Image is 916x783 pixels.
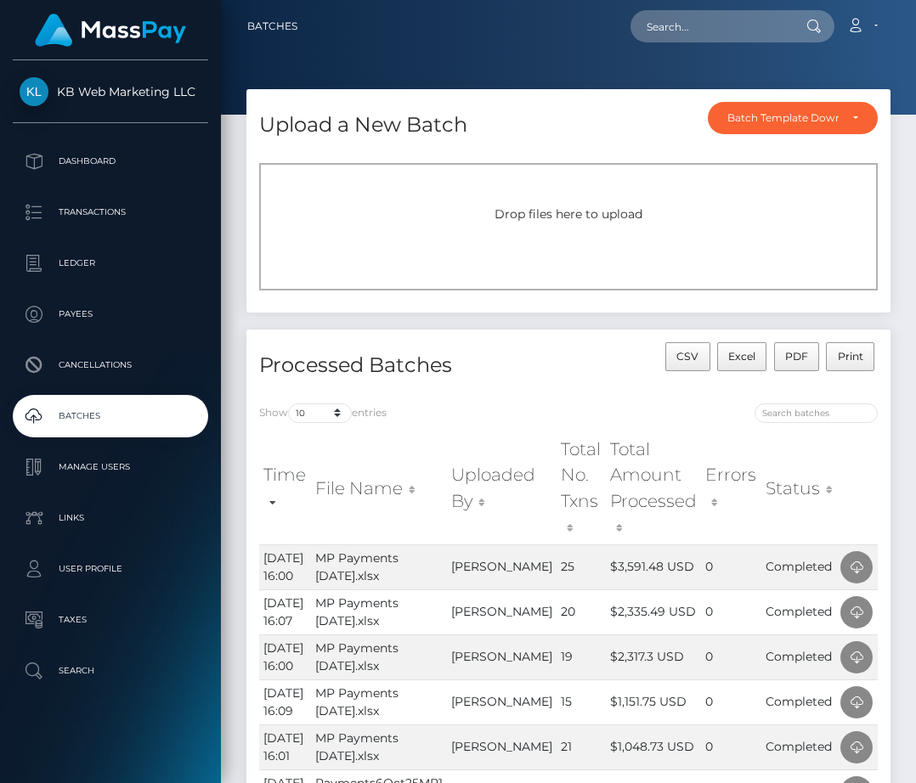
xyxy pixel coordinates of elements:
[447,544,557,589] td: [PERSON_NAME]
[495,206,642,222] span: Drop files here to upload
[20,607,201,633] p: Taxes
[701,544,761,589] td: 0
[761,724,837,769] td: Completed
[20,352,201,378] p: Cancellations
[447,432,557,544] th: Uploaded By: activate to sort column ascending
[728,350,755,363] span: Excel
[13,599,208,641] a: Taxes
[826,342,874,371] button: Print
[785,350,808,363] span: PDF
[20,149,201,174] p: Dashboard
[20,200,201,225] p: Transactions
[13,344,208,386] a: Cancellations
[20,301,201,327] p: Payees
[701,679,761,724] td: 0
[20,403,201,429] p: Batches
[13,191,208,234] a: Transactions
[755,403,878,423] input: Search batches
[557,634,606,679] td: 19
[557,679,606,724] td: 15
[311,432,447,544] th: File Name: activate to sort column ascending
[557,724,606,769] td: 21
[774,342,820,371] button: PDF
[13,293,208,335] a: Payees
[259,544,311,589] td: [DATE] 16:00
[259,110,467,140] h4: Upload a New Batch
[606,634,701,679] td: $2,317.3 USD
[606,679,701,724] td: $1,151.75 USD
[259,589,311,634] td: [DATE] 16:07
[630,10,790,42] input: Search...
[13,548,208,590] a: User Profile
[447,589,557,634] td: [PERSON_NAME]
[676,350,698,363] span: CSV
[761,432,837,544] th: Status: activate to sort column ascending
[13,497,208,539] a: Links
[259,679,311,724] td: [DATE] 16:09
[259,724,311,769] td: [DATE] 16:01
[727,111,839,125] div: Batch Template Download
[311,589,447,634] td: MP Payments [DATE].xlsx
[447,724,557,769] td: [PERSON_NAME]
[557,432,606,544] th: Total No. Txns: activate to sort column ascending
[557,544,606,589] td: 25
[20,505,201,531] p: Links
[701,589,761,634] td: 0
[13,242,208,284] a: Ledger
[708,102,878,134] button: Batch Template Download
[606,432,701,544] th: Total Amount Processed: activate to sort column ascending
[259,403,387,423] label: Show entries
[717,342,767,371] button: Excel
[20,556,201,582] p: User Profile
[761,544,837,589] td: Completed
[557,589,606,634] td: 20
[761,634,837,679] td: Completed
[20,251,201,276] p: Ledger
[288,403,352,423] select: Showentries
[761,589,837,634] td: Completed
[259,634,311,679] td: [DATE] 16:00
[701,432,761,544] th: Errors: activate to sort column ascending
[20,454,201,480] p: Manage Users
[701,634,761,679] td: 0
[13,650,208,692] a: Search
[13,140,208,183] a: Dashboard
[35,14,186,47] img: MassPay Logo
[13,84,208,99] span: KB Web Marketing LLC
[13,446,208,488] a: Manage Users
[311,634,447,679] td: MP Payments [DATE].xlsx
[606,724,701,769] td: $1,048.73 USD
[606,589,701,634] td: $2,335.49 USD
[761,679,837,724] td: Completed
[311,679,447,724] td: MP Payments [DATE].xlsx
[20,658,201,684] p: Search
[259,351,556,380] h4: Processed Batches
[606,544,701,589] td: $3,591.48 USD
[247,8,297,44] a: Batches
[311,724,447,769] td: MP Payments [DATE].xlsx
[447,679,557,724] td: [PERSON_NAME]
[259,432,311,544] th: Time: activate to sort column ascending
[838,350,863,363] span: Print
[20,77,48,106] img: KB Web Marketing LLC
[311,544,447,589] td: MP Payments [DATE].xlsx
[447,634,557,679] td: [PERSON_NAME]
[701,724,761,769] td: 0
[13,395,208,437] a: Batches
[665,342,710,371] button: CSV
